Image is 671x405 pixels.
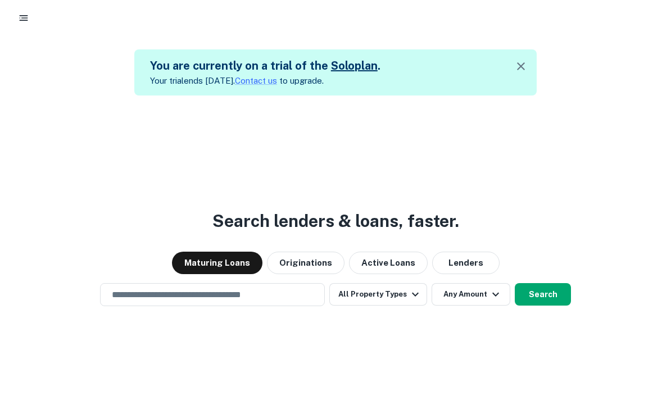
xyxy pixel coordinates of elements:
[235,76,277,85] a: Contact us
[331,59,378,72] a: Soloplan
[150,74,380,88] p: Your trial ends [DATE]. to upgrade.
[150,57,380,74] h5: You are currently on a trial of the .
[615,315,671,369] iframe: Chat Widget
[349,252,428,274] button: Active Loans
[172,252,262,274] button: Maturing Loans
[432,252,500,274] button: Lenders
[212,208,459,234] h3: Search lenders & loans, faster.
[515,283,571,306] button: Search
[432,283,510,306] button: Any Amount
[329,283,427,306] button: All Property Types
[267,252,344,274] button: Originations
